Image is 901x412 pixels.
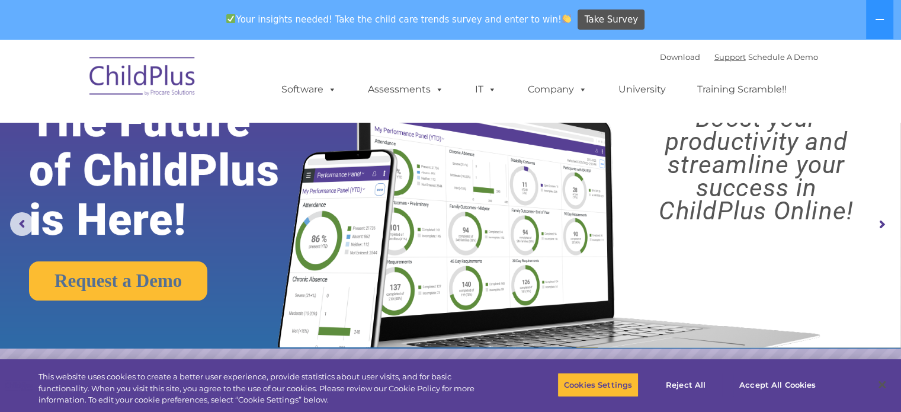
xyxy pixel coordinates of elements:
[869,372,895,398] button: Close
[165,127,215,136] span: Phone number
[714,52,746,62] a: Support
[39,371,496,406] div: This website uses cookies to create a better user experience, provide statistics about user visit...
[733,372,822,397] button: Accept All Cookies
[356,78,456,101] a: Assessments
[270,78,348,101] a: Software
[29,97,317,244] rs-layer: The Future of ChildPlus is Here!
[685,78,799,101] a: Training Scramble!!
[557,372,639,397] button: Cookies Settings
[463,78,508,101] a: IT
[578,9,645,30] a: Take Survey
[222,8,576,31] span: Your insights needed! Take the child care trends survey and enter to win!
[623,107,890,222] rs-layer: Boost your productivity and streamline your success in ChildPlus Online!
[516,78,599,101] a: Company
[226,14,235,23] img: ✅
[29,261,207,301] a: Request a Demo
[562,14,571,23] img: 👏
[748,52,818,62] a: Schedule A Demo
[585,9,638,30] span: Take Survey
[649,372,723,397] button: Reject All
[660,52,818,62] font: |
[660,52,700,62] a: Download
[84,49,202,108] img: ChildPlus by Procare Solutions
[165,78,201,87] span: Last name
[607,78,678,101] a: University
